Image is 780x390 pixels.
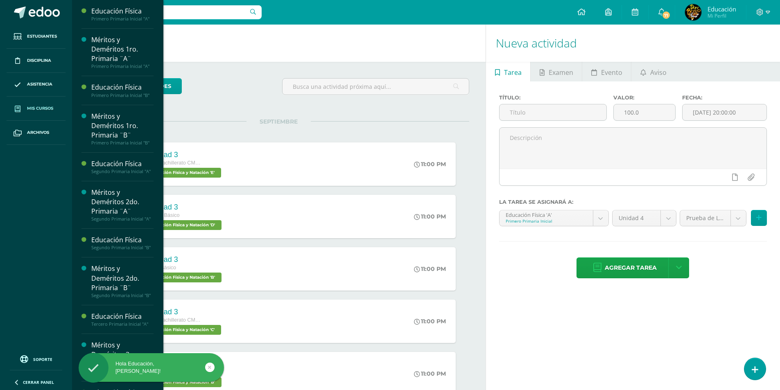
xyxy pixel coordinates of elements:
[91,216,154,222] div: Segundo Primaria Inicial "A"
[499,199,767,205] label: La tarea se asignará a:
[682,95,767,101] label: Fecha:
[613,210,676,226] a: Unidad 4
[91,35,154,63] div: Méritos y Deméritos 1ro. Primaria ¨A¨
[680,210,746,226] a: Prueba de Logro (0.0%)
[619,210,655,226] span: Unidad 4
[91,312,154,321] div: Educación Física
[142,308,223,316] div: Actividad 3
[27,33,57,40] span: Estudiantes
[27,105,53,112] span: Mis cursos
[283,79,469,95] input: Busca una actividad próxima aquí...
[91,245,154,250] div: Segundo Primaria Inicial "B"
[650,63,667,82] span: Aviso
[708,12,736,19] span: Mi Perfil
[91,35,154,69] a: Méritos y Deméritos 1ro. Primaria ¨A¨Primero Primaria Inicial "A"
[142,160,203,166] span: Cuarto Bachillerato CMP Bachillerato en CCLL con Orientación en Computación
[23,379,54,385] span: Cerrar panel
[91,159,154,174] a: Educación FísicaSegundo Primaria Inicial "A"
[91,188,154,222] a: Méritos y Deméritos 2do. Primaria ¨A¨Segundo Primaria Inicial "A"
[142,203,224,212] div: Actividad 3
[91,340,154,374] a: Méritos y Deméritos 3ro. Primaria ¨A¨Tercero Primaria Inicial "A"
[631,62,675,81] a: Aviso
[91,7,154,22] a: Educación FísicaPrimero Primaria Inicial "A"
[91,83,154,92] div: Educación Física
[531,62,582,81] a: Examen
[414,318,446,325] div: 11:00 PM
[7,97,66,121] a: Mis cursos
[91,112,154,140] div: Méritos y Deméritos 1ro. Primaria ¨B¨
[77,5,262,19] input: Busca un usuario...
[506,218,587,224] div: Primero Primaria Inicial
[683,104,766,120] input: Fecha de entrega
[10,353,62,364] a: Soporte
[91,188,154,216] div: Méritos y Deméritos 2do. Primaria ¨A¨
[142,325,221,335] span: Educación Física y Natación 'C'
[27,57,51,64] span: Disciplina
[91,340,154,369] div: Méritos y Deméritos 3ro. Primaria ¨A¨
[91,235,154,245] div: Educación Física
[500,210,608,226] a: Educación Física 'A'Primero Primaria Inicial
[91,293,154,298] div: Segundo Primaria Inicial "B"
[614,104,675,120] input: Puntos máximos
[504,63,522,82] span: Tarea
[582,62,631,81] a: Evento
[605,258,657,278] span: Agregar tarea
[500,104,606,120] input: Título
[246,118,311,125] span: SEPTIEMBRE
[91,169,154,174] div: Segundo Primaria Inicial "A"
[91,63,154,69] div: Primero Primaria Inicial "A"
[142,220,222,230] span: Educación Física y Natación 'D'
[142,168,221,178] span: Educación Física y Natación 'E'
[91,16,154,22] div: Primero Primaria Inicial "A"
[549,63,573,82] span: Examen
[82,25,476,62] h1: Actividades
[414,370,446,377] div: 11:00 PM
[91,140,154,146] div: Primero Primaria Inicial "B"
[91,83,154,98] a: Educación FísicaPrimero Primaria Inicial "B"
[414,265,446,273] div: 11:00 PM
[27,129,49,136] span: Archivos
[142,317,203,323] span: Cuarto Bachillerato CMP Bachillerato en CCLL con Orientación en Computación
[414,160,446,168] div: 11:00 PM
[91,92,154,98] div: Primero Primaria Inicial "B"
[708,5,736,13] span: Educación
[91,312,154,327] a: Educación FísicaTercero Primaria Inicial "A"
[142,273,222,282] span: Educación Física y Natación 'B'
[79,360,224,375] div: Hola Educación, [PERSON_NAME]!
[499,95,607,101] label: Título:
[27,81,52,88] span: Asistencia
[91,264,154,292] div: Méritos y Deméritos 2do. Primaria ¨B¨
[91,159,154,169] div: Educación Física
[91,112,154,146] a: Méritos y Deméritos 1ro. Primaria ¨B¨Primero Primaria Inicial "B"
[7,25,66,49] a: Estudiantes
[613,95,676,101] label: Valor:
[414,213,446,220] div: 11:00 PM
[601,63,622,82] span: Evento
[685,4,701,20] img: e848a06d305063da6e408c2e705eb510.png
[486,62,530,81] a: Tarea
[142,255,224,264] div: Actividad 3
[33,356,52,362] span: Soporte
[91,321,154,327] div: Tercero Primaria Inicial "A"
[7,121,66,145] a: Archivos
[91,264,154,298] a: Méritos y Deméritos 2do. Primaria ¨B¨Segundo Primaria Inicial "B"
[7,49,66,73] a: Disciplina
[506,210,587,218] div: Educación Física 'A'
[662,11,671,20] span: 71
[686,210,724,226] span: Prueba de Logro (0.0%)
[91,235,154,250] a: Educación FísicaSegundo Primaria Inicial "B"
[91,7,154,16] div: Educación Física
[142,151,223,159] div: Actividad 3
[7,73,66,97] a: Asistencia
[496,25,770,62] h1: Nueva actividad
